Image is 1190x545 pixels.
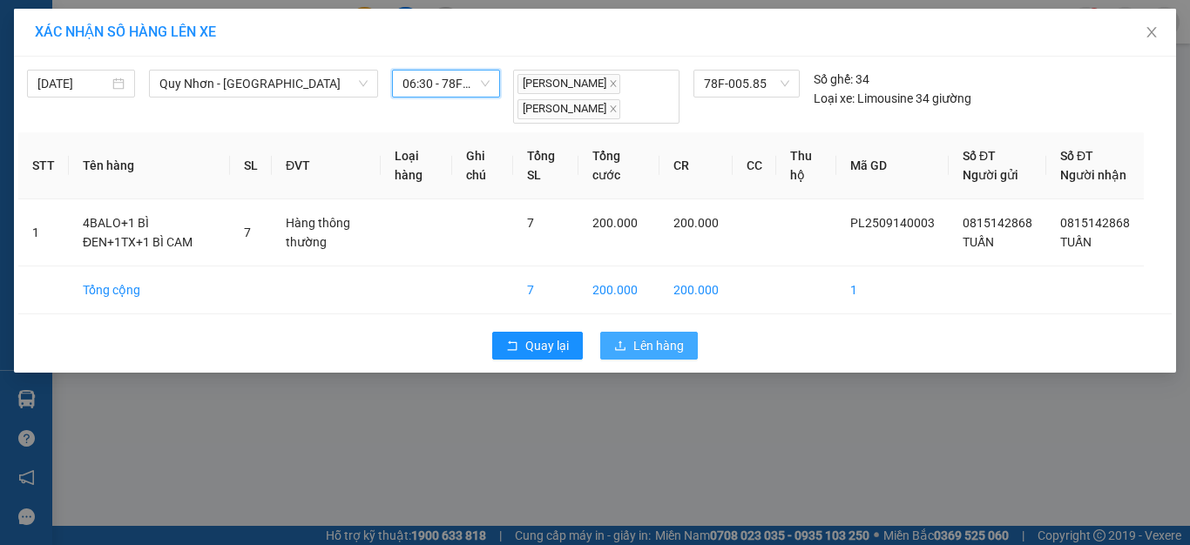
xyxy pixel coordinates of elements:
[381,132,452,199] th: Loại hàng
[492,332,583,360] button: rollbackQuay lại
[814,89,855,108] span: Loại xe:
[814,89,971,108] div: Limousine 34 giường
[776,132,836,199] th: Thu hộ
[836,266,949,314] td: 1
[244,225,251,239] span: 7
[1060,235,1092,249] span: TUẤN
[963,216,1032,230] span: 0815142868
[37,74,109,93] input: 14/09/2025
[814,70,869,89] div: 34
[506,340,518,353] span: rollback
[452,132,513,199] th: Ghi chú
[704,71,789,97] span: 78F-005.85
[18,199,69,266] td: 1
[1127,9,1176,57] button: Close
[9,94,120,151] li: VP [GEOGRAPHIC_DATA]
[963,235,994,249] span: TUẤN
[836,132,949,199] th: Mã GD
[513,266,578,314] td: 7
[69,132,230,199] th: Tên hàng
[1060,149,1093,163] span: Số ĐT
[609,79,618,88] span: close
[850,216,935,230] span: PL2509140003
[120,94,232,151] li: VP [GEOGRAPHIC_DATA]
[1145,25,1159,39] span: close
[230,132,272,199] th: SL
[69,199,230,266] td: 4BALO+1 BÌ ĐEN+1TX+1 BÌ CAM
[614,340,626,353] span: upload
[578,132,659,199] th: Tổng cước
[673,216,719,230] span: 200.000
[659,132,733,199] th: CR
[963,149,996,163] span: Số ĐT
[600,332,698,360] button: uploadLên hàng
[592,216,638,230] span: 200.000
[9,9,70,70] img: logo.jpg
[963,168,1018,182] span: Người gửi
[9,9,253,74] li: Xe khách Mộc Thảo
[517,74,620,94] span: [PERSON_NAME]
[609,104,618,113] span: close
[659,266,733,314] td: 200.000
[527,216,534,230] span: 7
[272,132,381,199] th: ĐVT
[159,71,368,97] span: Quy Nhơn - Đà Lạt
[402,71,490,97] span: 06:30 - 78F-005.85
[272,199,381,266] td: Hàng thông thường
[578,266,659,314] td: 200.000
[1060,168,1126,182] span: Người nhận
[35,24,216,40] span: XÁC NHẬN SỐ HÀNG LÊN XE
[517,99,620,119] span: [PERSON_NAME]
[69,266,230,314] td: Tổng cộng
[1060,216,1130,230] span: 0815142868
[633,336,684,355] span: Lên hàng
[513,132,578,199] th: Tổng SL
[525,336,569,355] span: Quay lại
[358,78,368,89] span: down
[18,132,69,199] th: STT
[733,132,776,199] th: CC
[814,70,853,89] span: Số ghế:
